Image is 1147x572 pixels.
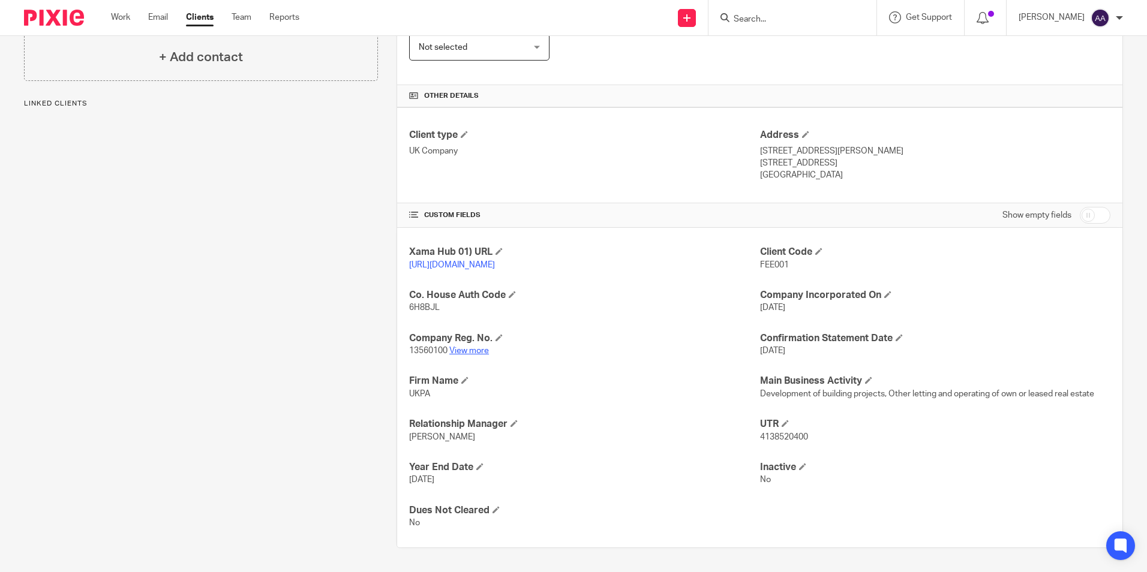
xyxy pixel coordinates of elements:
span: 13560100 [409,347,448,355]
span: 6H8BJL [409,303,440,312]
span: Not selected [419,43,467,52]
span: Get Support [906,13,952,22]
span: [DATE] [760,303,785,312]
a: Email [148,11,168,23]
span: 4138520400 [760,433,808,441]
h4: Dues Not Cleared [409,504,759,517]
h4: Confirmation Statement Date [760,332,1110,345]
h4: Relationship Manager [409,418,759,430]
p: [GEOGRAPHIC_DATA] [760,169,1110,181]
h4: Firm Name [409,375,759,387]
a: Team [232,11,251,23]
span: [DATE] [409,475,434,484]
span: Other details [424,91,479,101]
p: [PERSON_NAME] [1019,11,1085,23]
h4: Company Incorporated On [760,289,1110,302]
a: View more [449,347,489,355]
h4: Client type [409,129,759,142]
h4: Client Code [760,246,1110,258]
a: Clients [186,11,214,23]
span: UKPA [409,390,430,398]
img: svg%3E [1091,8,1110,28]
span: No [760,475,771,484]
h4: Address [760,129,1110,142]
span: [DATE] [760,347,785,355]
h4: Co. House Auth Code [409,289,759,302]
span: Development of building projects, Other letting and operating of own or leased real estate [760,390,1094,398]
p: [STREET_ADDRESS] [760,157,1110,169]
h4: CUSTOM FIELDS [409,210,759,220]
img: Pixie [24,10,84,26]
span: No [409,519,420,527]
h4: Company Reg. No. [409,332,759,345]
span: FEE001 [760,261,789,269]
h4: Year End Date [409,461,759,474]
input: Search [732,14,840,25]
a: [URL][DOMAIN_NAME] [409,261,495,269]
h4: + Add contact [159,48,243,67]
h4: Main Business Activity [760,375,1110,387]
p: [STREET_ADDRESS][PERSON_NAME] [760,145,1110,157]
h4: UTR [760,418,1110,430]
span: [PERSON_NAME] [409,433,475,441]
a: Reports [269,11,299,23]
p: UK Company [409,145,759,157]
a: Work [111,11,130,23]
h4: Xama Hub 01) URL [409,246,759,258]
p: Linked clients [24,99,378,109]
label: Show empty fields [1002,209,1071,221]
h4: Inactive [760,461,1110,474]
